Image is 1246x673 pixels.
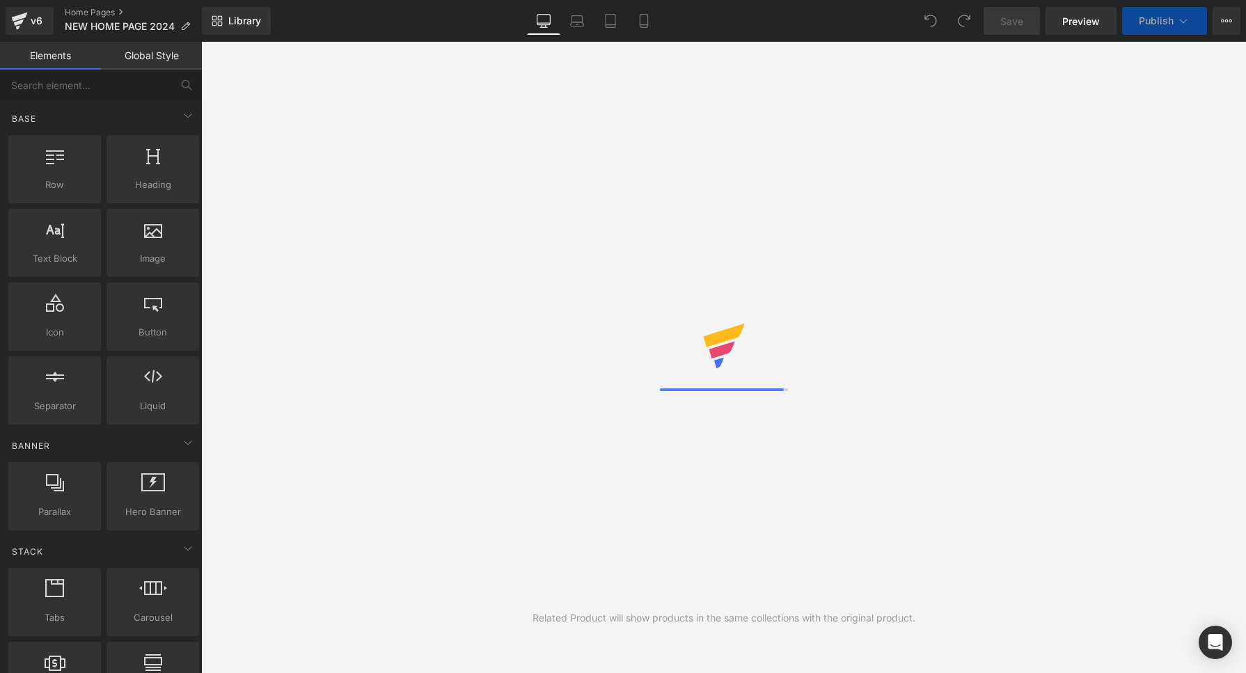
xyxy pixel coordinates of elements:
a: Mobile [627,7,661,35]
span: Tabs [13,610,97,625]
a: Home Pages [65,7,202,18]
button: Redo [950,7,978,35]
span: Library [228,15,261,27]
button: More [1213,7,1240,35]
span: Parallax [13,505,97,519]
span: Save [1000,14,1023,29]
span: Image [111,251,195,266]
span: Hero Banner [111,505,195,519]
div: Open Intercom Messenger [1199,626,1232,659]
span: Heading [111,177,195,192]
a: Desktop [527,7,560,35]
span: NEW HOME PAGE 2024 [65,21,175,32]
span: Icon [13,325,97,340]
span: Row [13,177,97,192]
span: Liquid [111,399,195,413]
button: Undo [917,7,945,35]
span: Separator [13,399,97,413]
a: Laptop [560,7,594,35]
a: New Library [202,7,271,35]
span: Text Block [13,251,97,266]
a: Tablet [594,7,627,35]
button: Publish [1122,7,1207,35]
span: Stack [10,545,45,558]
span: Banner [10,439,52,452]
span: Carousel [111,610,195,625]
span: Button [111,325,195,340]
a: v6 [6,7,54,35]
div: Related Product will show products in the same collections with the original product. [533,610,915,626]
a: Preview [1046,7,1117,35]
span: Base [10,112,38,125]
span: Preview [1062,14,1100,29]
span: Publish [1139,15,1174,26]
div: v6 [28,12,45,30]
a: Global Style [101,42,202,70]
